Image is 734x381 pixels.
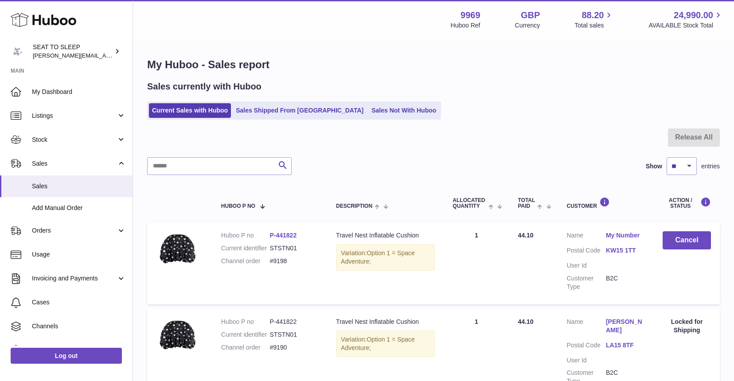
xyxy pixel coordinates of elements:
[606,246,645,255] a: KW15 1TT
[663,197,711,209] div: Action / Status
[269,330,318,339] dd: STSTN01
[336,244,435,271] div: Variation:
[156,231,200,268] img: 99691734033867.jpeg
[149,103,231,118] a: Current Sales with Huboo
[648,9,723,30] a: 24,990.00 AVAILABLE Stock Total
[32,112,117,120] span: Listings
[156,318,200,354] img: 99691734033867.jpeg
[646,162,662,171] label: Show
[518,198,535,209] span: Total paid
[32,182,126,190] span: Sales
[574,9,614,30] a: 88.20 Total sales
[518,232,533,239] span: 44.10
[269,343,318,352] dd: #9190
[33,52,178,59] span: [PERSON_NAME][EMAIL_ADDRESS][DOMAIN_NAME]
[567,356,606,365] dt: User Id
[221,318,270,326] dt: Huboo P no
[606,274,645,291] dd: B2C
[336,318,435,326] div: Travel Nest Inflatable Cushion
[567,274,606,291] dt: Customer Type
[32,159,117,168] span: Sales
[221,203,255,209] span: Huboo P no
[269,244,318,253] dd: STSTN01
[33,43,113,60] div: SEAT TO SLEEP
[32,88,126,96] span: My Dashboard
[147,58,720,72] h1: My Huboo - Sales report
[567,231,606,242] dt: Name
[269,318,318,326] dd: P-441822
[221,343,270,352] dt: Channel order
[336,231,435,240] div: Travel Nest Inflatable Cushion
[221,257,270,265] dt: Channel order
[518,318,533,325] span: 44.10
[606,231,645,240] a: My Number
[221,231,270,240] dt: Huboo P no
[606,341,645,350] a: LA15 8TF
[567,341,606,352] dt: Postal Code
[567,318,606,337] dt: Name
[221,244,270,253] dt: Current identifier
[582,9,604,21] span: 88.20
[11,45,24,58] img: amy@seattosleep.co.uk
[221,330,270,339] dt: Current identifier
[606,318,645,334] a: [PERSON_NAME]
[32,322,126,330] span: Channels
[674,9,713,21] span: 24,990.00
[341,249,415,265] span: Option 1 = Space Adventure;
[663,231,711,249] button: Cancel
[567,197,645,209] div: Customer
[648,21,723,30] span: AVAILABLE Stock Total
[147,81,262,93] h2: Sales currently with Huboo
[453,198,486,209] span: ALLOCATED Quantity
[521,9,540,21] strong: GBP
[336,330,435,357] div: Variation:
[32,204,126,212] span: Add Manual Order
[461,9,480,21] strong: 9969
[269,232,297,239] a: P-441822
[32,226,117,235] span: Orders
[444,222,509,304] td: 1
[336,203,372,209] span: Description
[515,21,540,30] div: Currency
[32,250,126,259] span: Usage
[32,298,126,307] span: Cases
[233,103,367,118] a: Sales Shipped From [GEOGRAPHIC_DATA]
[368,103,439,118] a: Sales Not With Huboo
[567,246,606,257] dt: Postal Code
[451,21,480,30] div: Huboo Ref
[701,162,720,171] span: entries
[11,348,122,364] a: Log out
[663,318,711,334] div: Locked for Shipping
[269,257,318,265] dd: #9198
[567,261,606,270] dt: User Id
[574,21,614,30] span: Total sales
[341,336,415,351] span: Option 1 = Space Adventure;
[32,274,117,283] span: Invoicing and Payments
[32,136,117,144] span: Stock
